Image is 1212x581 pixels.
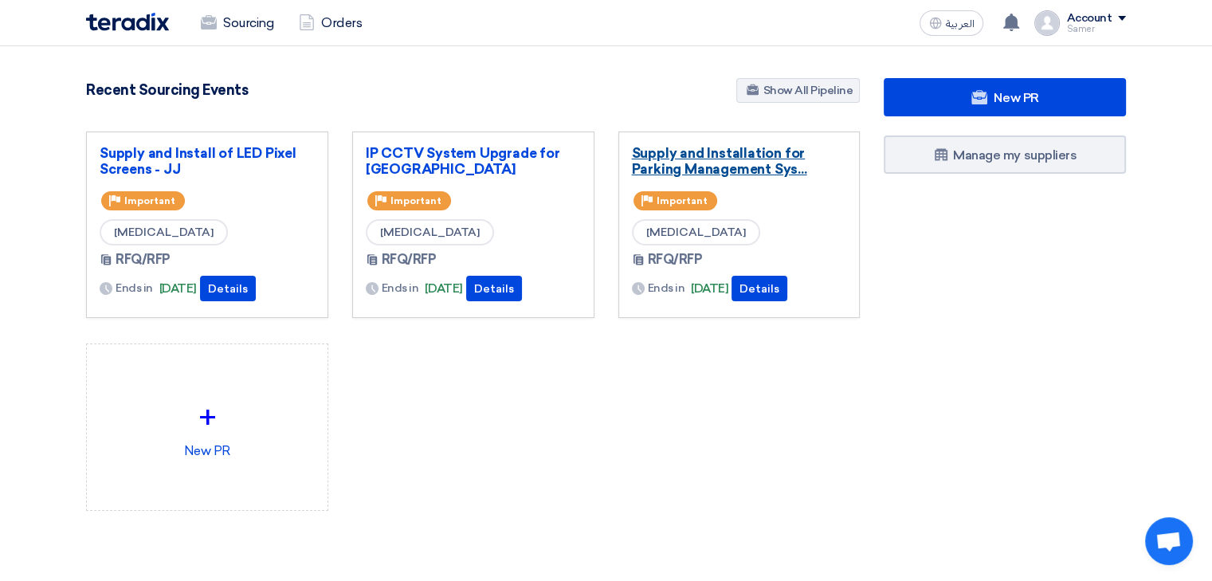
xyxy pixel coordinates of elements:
[366,145,581,177] a: IP CCTV System Upgrade for [GEOGRAPHIC_DATA]
[286,6,375,41] a: Orders
[1145,517,1193,565] div: Open chat
[100,145,315,177] a: Supply and Install of LED Pixel Screens - JJ
[884,135,1126,174] a: Manage my suppliers
[100,357,315,497] div: New PR
[366,219,494,245] span: [MEDICAL_DATA]
[945,18,974,29] span: العربية
[425,280,462,298] span: [DATE]
[390,195,441,206] span: Important
[116,250,171,269] span: RFQ/RFP
[466,276,522,301] button: Details
[86,13,169,31] img: Teradix logo
[1066,25,1126,33] div: Samer
[657,195,708,206] span: Important
[732,276,787,301] button: Details
[736,78,860,103] a: Show All Pipeline
[100,219,228,245] span: [MEDICAL_DATA]
[116,280,153,296] span: Ends in
[124,195,175,206] span: Important
[648,250,703,269] span: RFQ/RFP
[86,81,248,99] h4: Recent Sourcing Events
[100,394,315,442] div: +
[200,276,256,301] button: Details
[382,250,437,269] span: RFQ/RFP
[632,219,760,245] span: [MEDICAL_DATA]
[382,280,419,296] span: Ends in
[648,280,685,296] span: Ends in
[188,6,286,41] a: Sourcing
[691,280,728,298] span: [DATE]
[159,280,197,298] span: [DATE]
[994,90,1038,105] span: New PR
[632,145,847,177] a: Supply and Installation for Parking Management Sys...
[1034,10,1060,36] img: profile_test.png
[920,10,983,36] button: العربية
[1066,12,1112,26] div: Account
